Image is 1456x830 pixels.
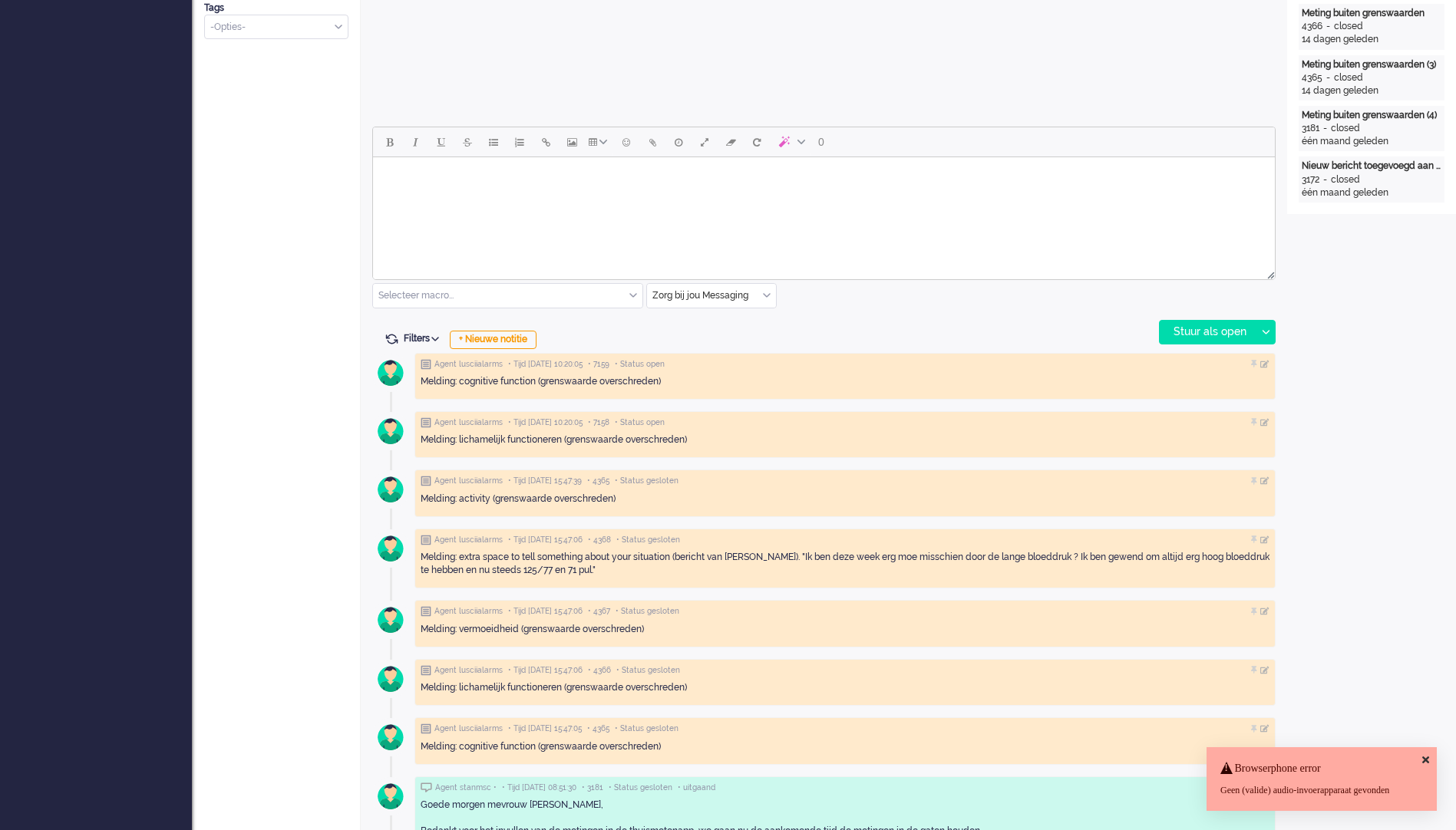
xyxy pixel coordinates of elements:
[1220,784,1423,797] div: Geen (valide) audio-invoerapparaat gevonden
[371,412,410,450] img: avatar
[421,492,1269,506] div: Melding: activity (grenswaarde overschreden)
[421,359,431,370] img: ic_note_grey.svg
[434,723,503,734] span: Agent lusciialarms
[1302,7,1441,20] div: Meting buiten grenswaarden
[1302,33,1441,46] div: 14 dagen geleden
[508,606,583,617] span: • Tijd [DATE] 15:47:06
[1302,71,1322,84] div: 4365
[435,782,497,793] span: Agent stanmsc •
[434,606,503,617] span: Agent lusciialarms
[616,665,680,676] span: • Status gesloten
[588,606,610,617] span: • 4367
[421,740,1269,753] div: Melding: cognitive function (grenswaarde overschreden)
[1322,20,1334,33] div: -
[582,782,603,793] span: • 3181
[508,359,583,370] span: • Tijd [DATE] 10:20:05
[371,718,410,756] img: avatar
[1319,173,1331,186] div: -
[613,129,639,155] button: Emoticons
[204,2,348,15] div: Tags
[1331,122,1360,135] div: closed
[371,660,410,698] img: avatar
[421,606,431,617] img: ic_note_grey.svg
[533,129,559,155] button: Insert/edit link
[421,476,431,486] img: ic_note_grey.svg
[371,470,410,509] img: avatar
[1302,122,1319,135] div: 3181
[421,535,431,545] img: ic_note_grey.svg
[428,129,454,155] button: Underline
[587,476,609,486] span: • 4365
[434,535,503,545] span: Agent lusciialarms
[421,417,431,428] img: ic_note_grey.svg
[480,129,507,155] button: Bullet list
[609,782,672,793] span: • Status gesloten
[1322,71,1334,84] div: -
[434,359,503,370] span: Agent lusciialarms
[421,665,431,676] img: ic_note_grey.svg
[588,359,609,370] span: • 7159
[508,665,583,676] span: • Tijd [DATE] 15:47:06
[1334,71,1363,84] div: closed
[421,723,431,734] img: ic_note_grey.svg
[371,777,410,815] img: avatar
[454,129,480,155] button: Strikethrough
[588,535,611,545] span: • 4368
[1262,265,1275,279] div: Resize
[615,476,678,486] span: • Status gesloten
[585,129,613,155] button: Table
[421,782,432,792] img: ic_chat_grey.svg
[421,623,1269,636] div: Melding: vermoeidheid (grenswaarde overschreden)
[692,129,718,155] button: Fullscreen
[718,129,744,155] button: Clear formatting
[615,417,665,428] span: • Status open
[502,782,576,793] span: • Tijd [DATE] 08:51:30
[434,665,503,676] span: Agent lusciialarms
[1302,160,1441,173] div: Nieuw bericht toegevoegd aan gesprek
[1334,20,1363,33] div: closed
[587,723,609,734] span: • 4365
[373,157,1275,265] iframe: Rich Text Area
[770,129,811,155] button: AI
[508,476,582,486] span: • Tijd [DATE] 15:47:39
[371,529,410,568] img: avatar
[615,359,665,370] span: • Status open
[665,129,692,155] button: Delay message
[588,665,611,676] span: • 4366
[1302,135,1441,148] div: één maand geleden
[421,551,1269,577] div: Melding: extra space to tell something about your situation (bericht van [PERSON_NAME]). "Ik ben ...
[1160,321,1256,344] div: Stuur als open
[639,129,665,155] button: Add attachment
[678,782,715,793] span: • uitgaand
[507,129,533,155] button: Numbered list
[1302,109,1441,122] div: Meting buiten grenswaarden (4)
[376,129,402,155] button: Bold
[1302,20,1322,33] div: 4366
[1220,762,1423,774] h4: Browserphone error
[1319,122,1331,135] div: -
[616,606,679,617] span: • Status gesloten
[421,433,1269,446] div: Melding: lichamelijk functioneren (grenswaarde overschreden)
[615,723,678,734] span: • Status gesloten
[1302,58,1441,71] div: Meting buiten grenswaarden (3)
[508,723,582,734] span: • Tijd [DATE] 15:47:05
[434,476,503,486] span: Agent lusciialarms
[371,601,410,639] img: avatar
[1302,173,1319,186] div: 3172
[1302,84,1441,97] div: 14 dagen geleden
[616,535,680,545] span: • Status gesloten
[588,417,609,428] span: • 7158
[421,681,1269,694] div: Melding: lichamelijk functioneren (grenswaarde overschreden)
[404,333,444,344] span: Filters
[450,331,537,349] div: + Nieuwe notitie
[204,15,348,40] div: Select Tags
[508,535,583,545] span: • Tijd [DATE] 15:47:06
[434,417,503,428] span: Agent lusciialarms
[371,354,410,392] img: avatar
[744,129,770,155] button: Reset content
[1331,173,1360,186] div: closed
[818,136,824,148] span: 0
[421,375,1269,388] div: Melding: cognitive function (grenswaarde overschreden)
[811,129,831,155] button: 0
